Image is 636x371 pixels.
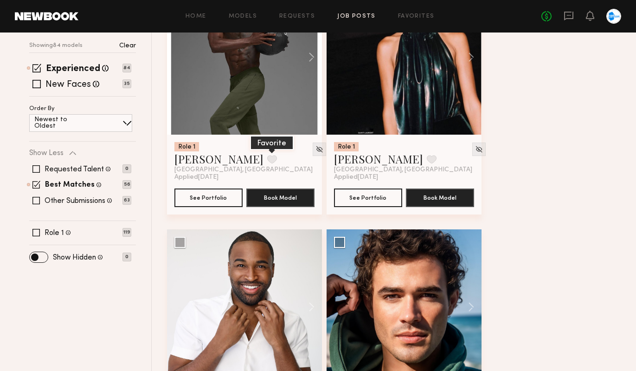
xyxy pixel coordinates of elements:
div: Role 1 [174,142,199,151]
a: Book Model [246,193,315,201]
div: Applied [DATE] [174,174,315,181]
button: See Portfolio [174,189,243,207]
button: See Portfolio [334,189,402,207]
button: Book Model [406,189,474,207]
p: 0 [122,164,131,173]
div: Role 1 [334,142,359,151]
a: [PERSON_NAME] [334,151,423,166]
a: Favorites [398,13,435,20]
label: Experienced [46,65,100,74]
button: Book Model [246,189,315,207]
img: Unhide Model [475,145,483,153]
p: Clear [119,43,136,49]
label: Requested Talent [45,166,104,173]
label: Show Hidden [53,254,96,261]
div: Applied [DATE] [334,174,474,181]
label: New Faces [45,80,91,90]
label: Role 1 [45,229,64,237]
p: 84 [122,64,131,72]
p: 119 [122,228,131,237]
a: Models [229,13,257,20]
p: Order By [29,106,55,112]
a: [PERSON_NAME] [174,151,263,166]
span: [GEOGRAPHIC_DATA], [GEOGRAPHIC_DATA] [174,166,313,174]
p: 0 [122,253,131,261]
img: Unhide Model [315,145,323,153]
label: Other Submissions [45,197,105,205]
a: Requests [279,13,315,20]
a: Book Model [406,193,474,201]
p: Show Less [29,150,64,157]
p: 56 [122,180,131,189]
p: Showing 84 models [29,43,83,49]
p: Newest to Oldest [34,117,90,130]
p: 63 [122,196,131,205]
a: Job Posts [337,13,376,20]
label: Best Matches [45,182,95,189]
a: Home [186,13,206,20]
p: 35 [122,79,131,88]
span: [GEOGRAPHIC_DATA], [GEOGRAPHIC_DATA] [334,166,472,174]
